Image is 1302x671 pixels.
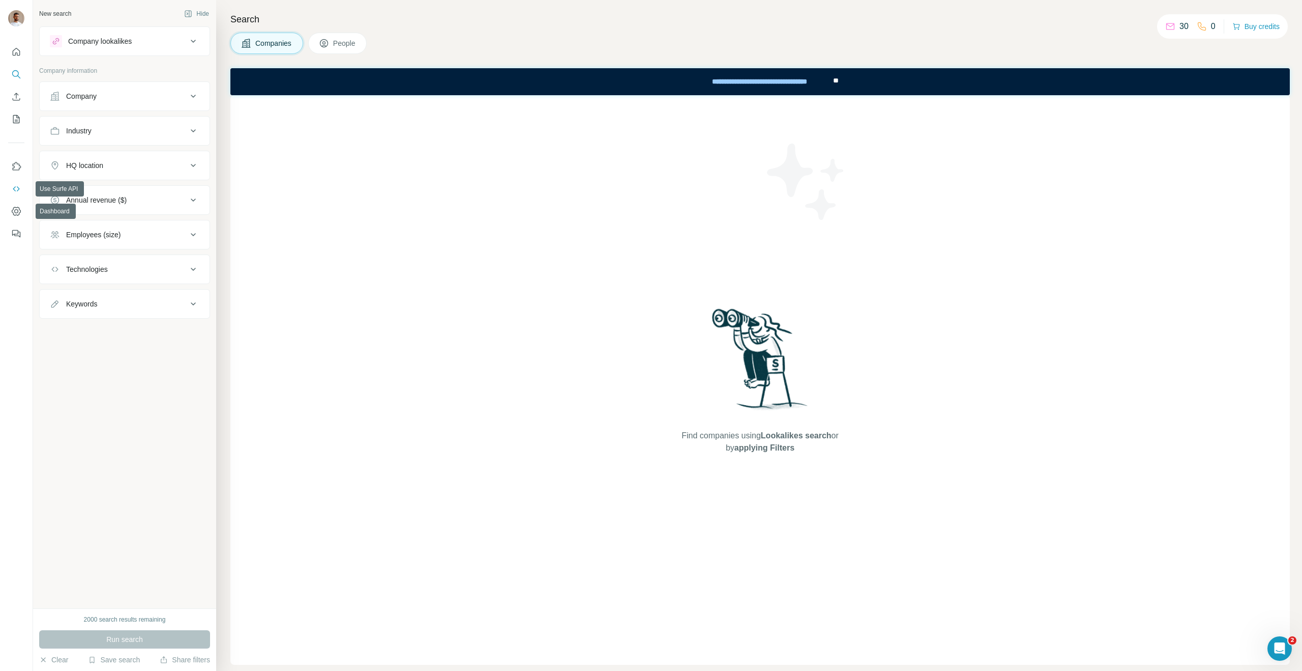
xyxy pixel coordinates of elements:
[8,225,24,243] button: Feedback
[40,153,210,178] button: HQ location
[40,188,210,212] button: Annual revenue ($)
[40,222,210,247] button: Employees (size)
[84,615,166,624] div: 2000 search results remaining
[40,257,210,282] button: Technologies
[88,655,140,665] button: Save search
[66,160,103,171] div: HQ location
[39,9,71,18] div: New search
[40,119,210,143] button: Industry
[8,88,24,106] button: Enrich CSV
[333,38,357,48] span: People
[8,180,24,198] button: Use Surfe API
[66,91,97,101] div: Company
[1211,20,1216,33] p: 0
[1288,636,1296,645] span: 2
[8,10,24,26] img: Avatar
[734,443,794,452] span: applying Filters
[39,655,68,665] button: Clear
[66,299,97,309] div: Keywords
[40,29,210,53] button: Company lookalikes
[68,36,132,46] div: Company lookalikes
[160,655,210,665] button: Share filters
[39,66,210,75] p: Company information
[8,43,24,61] button: Quick start
[1232,19,1280,34] button: Buy credits
[8,65,24,83] button: Search
[707,306,813,420] img: Surfe Illustration - Woman searching with binoculars
[230,12,1290,26] h4: Search
[66,264,108,274] div: Technologies
[66,195,127,205] div: Annual revenue ($)
[66,230,121,240] div: Employees (size)
[760,136,852,228] img: Surfe Illustration - Stars
[40,84,210,108] button: Company
[761,431,832,440] span: Lookalikes search
[177,6,216,21] button: Hide
[66,126,92,136] div: Industry
[40,292,210,316] button: Keywords
[1267,636,1292,661] iframe: Intercom live chat
[678,430,841,454] span: Find companies using or by
[230,68,1290,95] iframe: Banner
[8,110,24,128] button: My lists
[1179,20,1189,33] p: 30
[8,157,24,176] button: Use Surfe on LinkedIn
[8,202,24,220] button: Dashboard
[255,38,292,48] span: Companies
